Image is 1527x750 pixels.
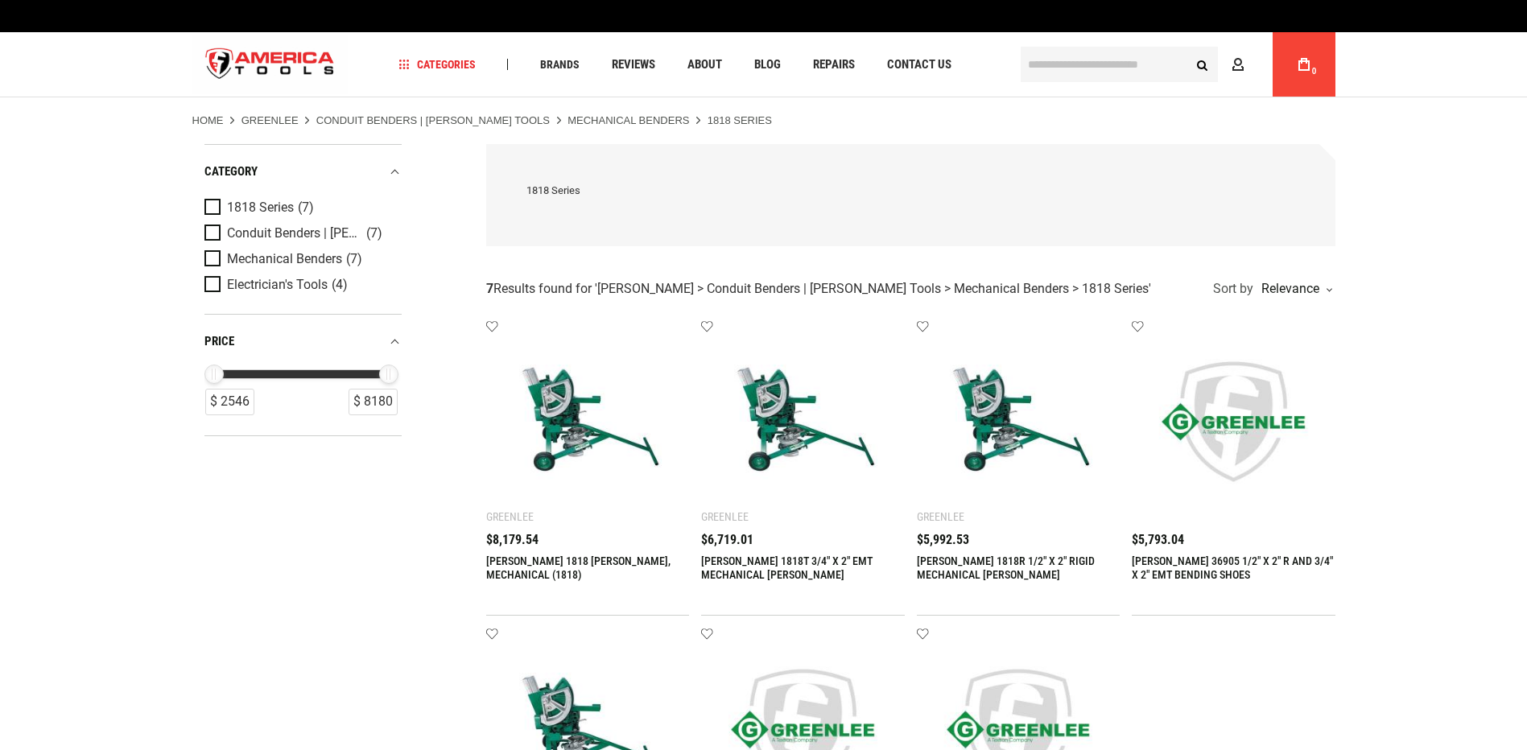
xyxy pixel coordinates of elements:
span: Contact Us [887,59,951,71]
span: 0 [1312,67,1317,76]
a: Electrician's Tools (4) [204,276,398,294]
div: $ 8180 [349,389,398,415]
a: [PERSON_NAME] 36905 1/2" X 2" R AND 3/4" X 2" EMT BENDING SHOES [1132,554,1333,581]
div: price [204,331,402,352]
span: Conduit Benders | [PERSON_NAME] Tools [227,226,362,241]
span: [PERSON_NAME] > Conduit Benders | [PERSON_NAME] Tools > Mechanical Benders > 1818 Series [597,281,1149,296]
a: [PERSON_NAME] 1818T 3/4" X 2" EMT MECHANICAL [PERSON_NAME] [701,554,873,581]
div: category [204,161,402,183]
a: Reviews [605,54,662,76]
span: (7) [366,227,382,241]
div: Product Filters [204,144,402,436]
img: America Tools [192,35,349,95]
div: $ 2546 [205,389,254,415]
img: GREENLEE 1818T 3/4 [717,336,889,508]
div: 1818 Series [526,184,1295,198]
a: Repairs [806,54,862,76]
span: $5,793.04 [1132,534,1184,546]
span: $6,719.01 [701,534,753,546]
img: GREENLEE 1818 BENDER, MECHANICAL (1818) [502,336,674,508]
button: Search [1187,49,1218,80]
a: Contact Us [880,54,959,76]
div: Greenlee [701,510,749,523]
a: GREENLEE [241,113,299,128]
span: Categories [398,59,476,70]
a: About [680,54,729,76]
span: Electrician's Tools [227,278,328,292]
span: Mechanical Benders [227,252,342,266]
a: Mechanical Benders (7) [204,250,398,268]
span: $5,992.53 [917,534,969,546]
span: Blog [754,59,781,71]
strong: 1818 Series [708,114,772,126]
a: Categories [391,54,483,76]
strong: 7 [486,281,493,296]
a: Blog [747,54,788,76]
span: About [687,59,722,71]
span: Sort by [1213,282,1253,295]
div: Relevance [1257,282,1331,295]
img: GREENLEE 36905 1/2 [1148,336,1319,508]
a: Home [192,113,224,128]
span: Reviews [612,59,655,71]
a: Conduit Benders | [PERSON_NAME] Tools [316,113,550,128]
span: $8,179.54 [486,534,539,546]
div: Greenlee [486,510,534,523]
a: Mechanical Benders [567,113,689,128]
a: 1818 Series (7) [204,199,398,216]
span: (7) [298,201,314,215]
a: store logo [192,35,349,95]
span: Repairs [813,59,855,71]
span: (4) [332,278,348,292]
span: 1818 Series [227,200,294,215]
a: Conduit Benders | [PERSON_NAME] Tools (7) [204,225,398,242]
span: (7) [346,253,362,266]
a: Brands [533,54,587,76]
span: Brands [540,59,580,70]
div: Results found for ' ' [486,281,1151,298]
a: [PERSON_NAME] 1818 [PERSON_NAME], MECHANICAL (1818) [486,554,671,581]
img: GREENLEE 1818R 1/2 [933,336,1104,508]
a: [PERSON_NAME] 1818R 1/2" X 2" RIGID MECHANICAL [PERSON_NAME] [917,554,1095,581]
div: Greenlee [917,510,964,523]
a: 0 [1289,32,1319,97]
